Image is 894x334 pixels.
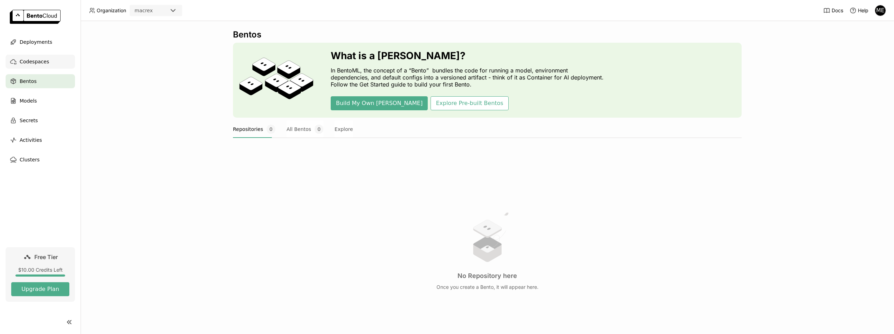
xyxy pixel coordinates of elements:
[315,125,323,134] span: 0
[6,94,75,108] a: Models
[97,7,126,14] span: Organization
[6,113,75,127] a: Secrets
[436,284,538,290] p: Once you create a Bento, it will appear here.
[6,153,75,167] a: Clusters
[153,7,154,14] input: Selected macrex.
[875,5,886,16] div: McLican Ekka
[20,38,52,46] span: Deployments
[6,247,75,302] a: Free Tier$10.00 Credits LeftUpgrade Plan
[6,35,75,49] a: Deployments
[287,120,323,138] button: All Bentos
[20,57,49,66] span: Codespaces
[823,7,843,14] a: Docs
[233,120,275,138] button: Repositories
[331,96,428,110] button: Build My Own [PERSON_NAME]
[239,57,314,103] img: cover onboarding
[20,97,37,105] span: Models
[34,253,58,260] span: Free Tier
[461,211,514,264] img: no results
[331,67,607,88] p: In BentoML, the concept of a “Bento” bundles the code for running a model, environment dependenci...
[875,5,886,16] div: ME
[431,96,508,110] button: Explore Pre-built Bentos
[11,267,69,273] div: $10.00 Credits Left
[20,77,36,85] span: Bentos
[11,282,69,296] button: Upgrade Plan
[6,74,75,88] a: Bentos
[458,272,517,280] h3: No Repository here
[267,125,275,134] span: 0
[832,7,843,14] span: Docs
[6,55,75,69] a: Codespaces
[6,133,75,147] a: Activities
[20,155,40,164] span: Clusters
[10,10,61,24] img: logo
[20,116,38,125] span: Secrets
[335,120,353,138] button: Explore
[233,29,742,40] div: Bentos
[135,7,153,14] div: macrex
[20,136,42,144] span: Activities
[850,7,868,14] div: Help
[331,50,607,61] h3: What is a [PERSON_NAME]?
[858,7,868,14] span: Help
